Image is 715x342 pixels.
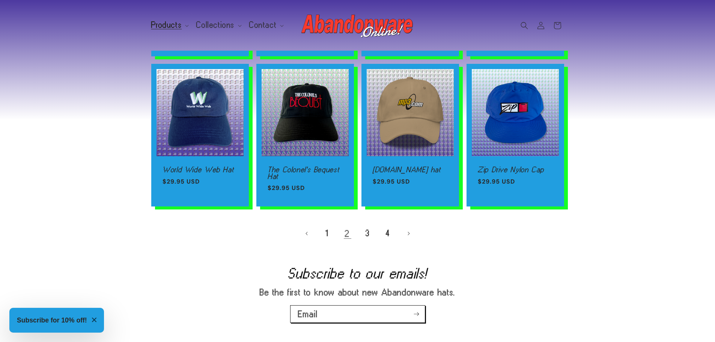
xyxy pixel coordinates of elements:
[298,8,417,43] a: Abandonware
[319,225,336,242] a: Page 1
[516,17,533,34] summary: Search
[291,306,425,322] input: Email
[151,22,182,29] span: Products
[301,11,414,41] img: Abandonware
[360,225,376,242] a: Page 3
[408,305,425,323] button: Subscribe
[147,17,192,33] summary: Products
[151,225,564,242] nav: Pagination
[299,225,315,242] a: Previous page
[373,166,448,173] a: [DOMAIN_NAME] hat
[380,225,396,242] a: Page 4
[249,22,277,29] span: Contact
[400,225,417,242] a: Next page
[163,166,238,173] a: World Wide Web Hat
[478,166,553,173] a: Zip Drive Nylon Cap
[226,287,489,298] p: Be the first to know about new Abandonware hats.
[339,225,356,242] a: Page 2
[34,267,681,279] h2: Subscribe to our emails!
[196,22,235,29] span: Collections
[192,17,245,33] summary: Collections
[245,17,287,33] summary: Contact
[268,166,343,179] a: The Colonel's Bequest Hat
